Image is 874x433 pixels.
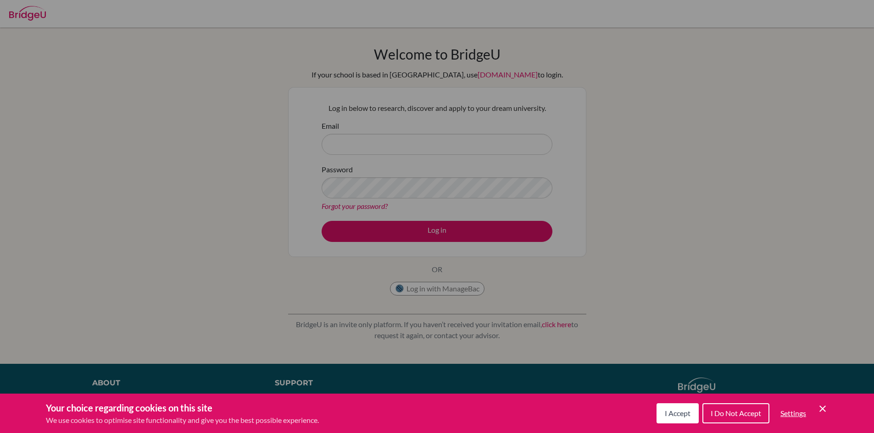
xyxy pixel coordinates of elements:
span: Settings [780,409,806,417]
span: I Accept [665,409,690,417]
span: I Do Not Accept [711,409,761,417]
button: I Accept [657,403,699,423]
p: We use cookies to optimise site functionality and give you the best possible experience. [46,415,319,426]
button: Save and close [817,403,828,414]
button: Settings [773,404,813,422]
h3: Your choice regarding cookies on this site [46,401,319,415]
button: I Do Not Accept [702,403,769,423]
